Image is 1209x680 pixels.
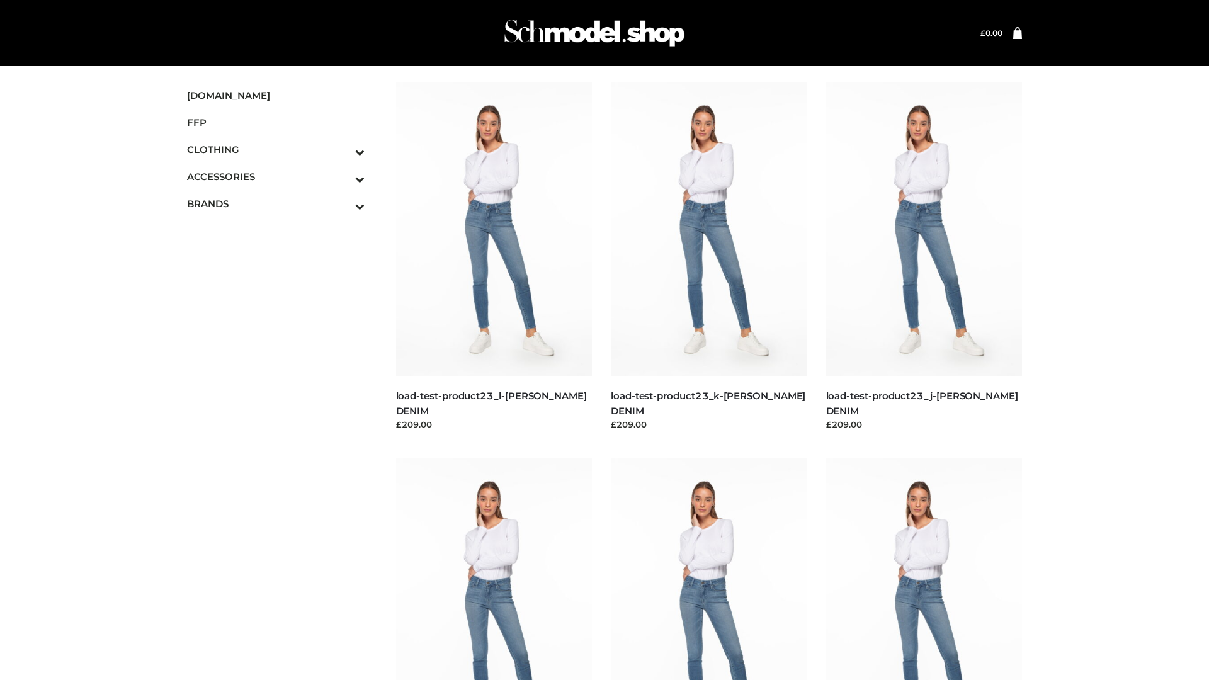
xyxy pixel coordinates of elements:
a: £0.00 [980,28,1002,38]
span: ACCESSORIES [187,169,365,184]
div: £209.00 [826,418,1023,431]
span: £ [980,28,985,38]
a: CLOTHINGToggle Submenu [187,136,365,163]
bdi: 0.00 [980,28,1002,38]
span: BRANDS [187,196,365,211]
a: load-test-product23_j-[PERSON_NAME] DENIM [826,390,1018,416]
button: Toggle Submenu [321,136,365,163]
a: [DOMAIN_NAME] [187,82,365,109]
span: FFP [187,115,365,130]
a: load-test-product23_k-[PERSON_NAME] DENIM [611,390,805,416]
button: Toggle Submenu [321,190,365,217]
img: Schmodel Admin 964 [500,8,689,58]
span: [DOMAIN_NAME] [187,88,365,103]
div: £209.00 [396,418,593,431]
a: load-test-product23_l-[PERSON_NAME] DENIM [396,390,587,416]
button: Toggle Submenu [321,163,365,190]
a: BRANDSToggle Submenu [187,190,365,217]
span: CLOTHING [187,142,365,157]
div: £209.00 [611,418,807,431]
a: FFP [187,109,365,136]
a: ACCESSORIESToggle Submenu [187,163,365,190]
